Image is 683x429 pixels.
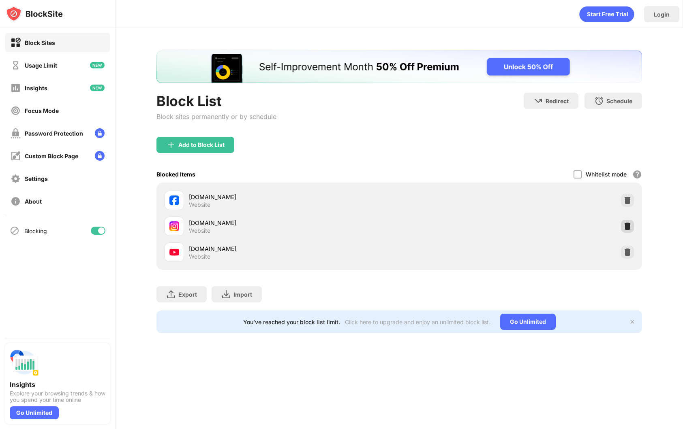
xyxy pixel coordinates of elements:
[11,196,21,206] img: about-off.svg
[516,8,675,91] iframe: Sign in with Google Dialogue
[586,171,627,178] div: Whitelist mode
[546,98,569,104] div: Redirect
[189,244,399,253] div: [DOMAIN_NAME]
[156,93,276,109] div: Block List
[24,227,47,234] div: Blocking
[189,201,210,208] div: Website
[11,38,21,48] img: block-on.svg
[25,198,42,205] div: About
[178,291,197,298] div: Export
[25,85,47,91] div: Insights
[11,106,21,116] img: focus-off.svg
[25,39,55,46] div: Block Sites
[95,128,105,138] img: lock-menu.svg
[233,291,252,298] div: Import
[10,390,105,403] div: Explore your browsing trends & how you spend your time online
[169,221,179,231] img: favicons
[10,380,105,389] div: Insights
[25,175,48,182] div: Settings
[90,85,105,91] img: new-icon.svg
[243,319,340,325] div: You’ve reached your block list limit.
[11,60,21,70] img: time-usage-off.svg
[169,247,179,257] img: favicons
[25,130,83,137] div: Password Protection
[189,219,399,227] div: [DOMAIN_NAME]
[189,227,210,234] div: Website
[156,51,642,83] iframe: Banner
[189,193,399,201] div: [DOMAIN_NAME]
[156,171,195,178] div: Blocked Items
[178,142,225,148] div: Add to Block List
[156,113,276,121] div: Block sites permanently or by schedule
[6,6,63,22] img: logo-blocksite.svg
[629,319,636,325] img: x-button.svg
[25,62,57,69] div: Usage Limit
[189,253,210,260] div: Website
[10,406,59,419] div: Go Unlimited
[579,6,634,22] div: animation
[95,151,105,161] img: lock-menu.svg
[11,174,21,184] img: settings-off.svg
[345,319,490,325] div: Click here to upgrade and enjoy an unlimited block list.
[11,83,21,93] img: insights-off.svg
[169,195,179,205] img: favicons
[500,314,556,330] div: Go Unlimited
[606,98,632,104] div: Schedule
[11,128,21,138] img: password-protection-off.svg
[10,226,19,236] img: blocking-icon.svg
[11,151,21,161] img: customize-block-page-off.svg
[25,107,59,114] div: Focus Mode
[10,348,39,377] img: push-insights.svg
[90,62,105,68] img: new-icon.svg
[25,153,78,159] div: Custom Block Page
